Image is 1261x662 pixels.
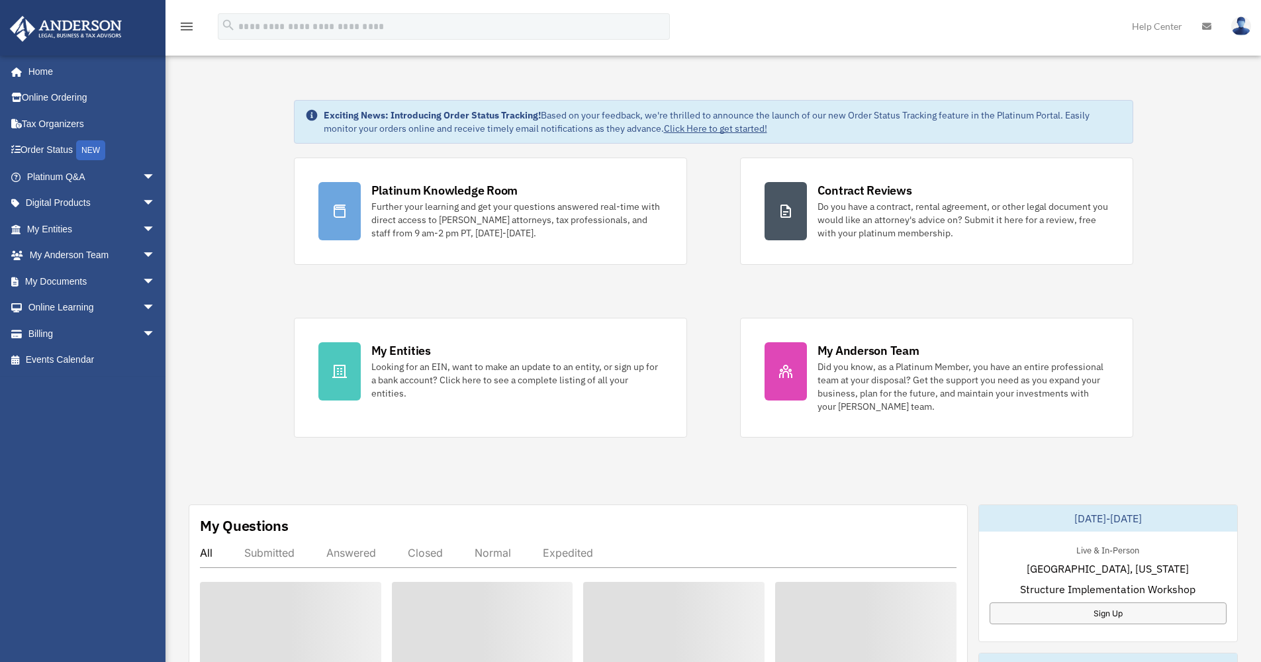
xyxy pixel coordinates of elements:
div: Platinum Knowledge Room [371,182,518,199]
div: Looking for an EIN, want to make an update to an entity, or sign up for a bank account? Click her... [371,360,663,400]
span: arrow_drop_down [142,242,169,269]
a: Order StatusNEW [9,137,175,164]
img: User Pic [1231,17,1251,36]
a: menu [179,23,195,34]
div: My Questions [200,516,289,536]
a: My Anderson Team Did you know, as a Platinum Member, you have an entire professional team at your... [740,318,1133,438]
a: Sign Up [990,602,1227,624]
span: arrow_drop_down [142,268,169,295]
a: My Documentsarrow_drop_down [9,268,175,295]
img: Anderson Advisors Platinum Portal [6,16,126,42]
a: Platinum Knowledge Room Further your learning and get your questions answered real-time with dire... [294,158,687,265]
div: Submitted [244,546,295,559]
div: [DATE]-[DATE] [979,505,1237,532]
span: arrow_drop_down [142,164,169,191]
a: My Entities Looking for an EIN, want to make an update to an entity, or sign up for a bank accoun... [294,318,687,438]
span: arrow_drop_down [142,295,169,322]
i: search [221,18,236,32]
i: menu [179,19,195,34]
div: Closed [408,546,443,559]
div: My Entities [371,342,431,359]
div: Normal [475,546,511,559]
span: Structure Implementation Workshop [1020,581,1195,597]
a: Online Learningarrow_drop_down [9,295,175,321]
a: My Entitiesarrow_drop_down [9,216,175,242]
div: Live & In-Person [1066,542,1150,556]
div: NEW [76,140,105,160]
a: Contract Reviews Do you have a contract, rental agreement, or other legal document you would like... [740,158,1133,265]
div: Contract Reviews [817,182,912,199]
div: Did you know, as a Platinum Member, you have an entire professional team at your disposal? Get th... [817,360,1109,413]
a: Home [9,58,169,85]
a: My Anderson Teamarrow_drop_down [9,242,175,269]
a: Digital Productsarrow_drop_down [9,190,175,216]
div: Do you have a contract, rental agreement, or other legal document you would like an attorney's ad... [817,200,1109,240]
a: Click Here to get started! [664,122,767,134]
div: Expedited [543,546,593,559]
div: Based on your feedback, we're thrilled to announce the launch of our new Order Status Tracking fe... [324,109,1122,135]
span: arrow_drop_down [142,190,169,217]
div: All [200,546,212,559]
span: [GEOGRAPHIC_DATA], [US_STATE] [1027,561,1189,577]
a: Events Calendar [9,347,175,373]
div: Further your learning and get your questions answered real-time with direct access to [PERSON_NAM... [371,200,663,240]
a: Online Ordering [9,85,175,111]
div: My Anderson Team [817,342,919,359]
strong: Exciting News: Introducing Order Status Tracking! [324,109,541,121]
a: Platinum Q&Aarrow_drop_down [9,164,175,190]
div: Answered [326,546,376,559]
a: Tax Organizers [9,111,175,137]
span: arrow_drop_down [142,320,169,348]
a: Billingarrow_drop_down [9,320,175,347]
span: arrow_drop_down [142,216,169,243]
